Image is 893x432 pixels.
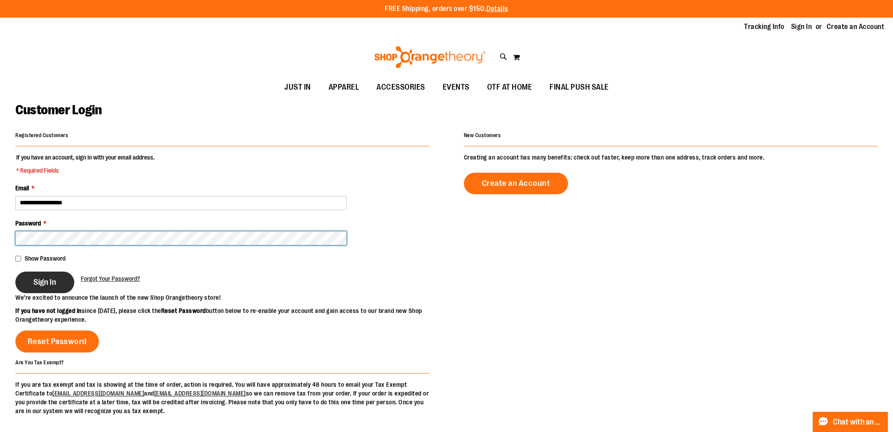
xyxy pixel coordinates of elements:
[25,255,65,262] span: Show Password
[15,380,429,415] p: If you are tax exempt and tax is showing at the time of order, action is required. You will have ...
[81,274,140,283] a: Forgot Your Password?
[550,77,609,97] span: FINAL PUSH SALE
[827,22,885,32] a: Create an Account
[154,390,246,397] a: [EMAIL_ADDRESS][DOMAIN_NAME]
[482,178,550,188] span: Create an Account
[744,22,785,32] a: Tracking Info
[15,306,447,324] p: since [DATE], please click the button below to re-enable your account and gain access to our bran...
[284,77,311,97] span: JUST IN
[464,132,501,138] strong: New Customers
[15,307,82,314] strong: If you have not logged in
[15,330,99,352] a: Reset Password
[385,4,508,14] p: FREE Shipping, orders over $150.
[464,153,878,162] p: Creating an account has many benefits: check out faster, keep more than one address, track orders...
[15,153,155,175] legend: If you have an account, sign in with your email address.
[464,173,568,194] a: Create an Account
[15,293,447,302] p: We’re excited to announce the launch of the new Shop Orangetheory store!
[478,77,541,98] a: OTF AT HOME
[791,22,812,32] a: Sign In
[833,418,882,426] span: Chat with an Expert
[541,77,618,98] a: FINAL PUSH SALE
[486,5,508,13] a: Details
[368,77,434,98] a: ACCESSORIES
[15,102,101,117] span: Customer Login
[81,275,140,282] span: Forgot Your Password?
[15,185,29,192] span: Email
[33,277,56,287] span: Sign In
[813,412,888,432] button: Chat with an Expert
[275,77,320,98] a: JUST IN
[376,77,425,97] span: ACCESSORIES
[28,337,87,346] span: Reset Password
[487,77,532,97] span: OTF AT HOME
[52,390,144,397] a: [EMAIL_ADDRESS][DOMAIN_NAME]
[329,77,359,97] span: APPAREL
[15,272,74,293] button: Sign In
[15,359,64,365] strong: Are You Tax Exempt?
[161,307,206,314] strong: Reset Password
[320,77,368,98] a: APPAREL
[16,166,155,175] span: * Required Fields
[15,220,41,227] span: Password
[15,132,68,138] strong: Registered Customers
[434,77,478,98] a: EVENTS
[373,46,487,68] img: Shop Orangetheory
[443,77,470,97] span: EVENTS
